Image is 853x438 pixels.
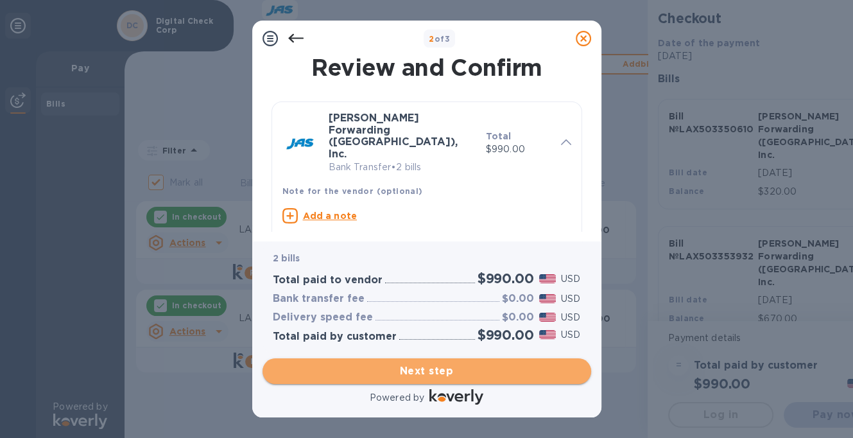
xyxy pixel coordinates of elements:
[539,294,556,303] img: USD
[539,274,556,283] img: USD
[263,358,591,384] button: Next step
[273,364,581,379] span: Next step
[303,211,358,221] u: Add a note
[486,143,551,156] p: $990.00
[429,34,450,44] b: of 3
[502,293,534,305] h3: $0.00
[539,330,556,339] img: USD
[561,292,580,306] p: USD
[329,112,458,160] b: [PERSON_NAME] Forwarding ([GEOGRAPHIC_DATA]), Inc.
[273,253,300,263] b: 2 bills
[502,311,534,324] h3: $0.00
[561,328,580,342] p: USD
[273,293,365,305] h3: Bank transfer fee
[429,389,483,405] img: Logo
[329,161,476,174] p: Bank Transfer • 2 bills
[486,131,512,141] b: Total
[561,272,580,286] p: USD
[282,186,423,196] b: Note for the vendor (optional)
[273,331,397,343] h3: Total paid by customer
[539,313,556,322] img: USD
[273,311,373,324] h3: Delivery speed fee
[429,34,434,44] span: 2
[561,311,580,324] p: USD
[478,270,534,286] h2: $990.00
[282,112,571,247] div: [PERSON_NAME] Forwarding ([GEOGRAPHIC_DATA]), Inc.Bank Transfer•2 billsTotal$990.00Note for the v...
[273,274,383,286] h3: Total paid to vendor
[269,54,585,81] h1: Review and Confirm
[478,327,534,343] h2: $990.00
[370,391,424,405] p: Powered by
